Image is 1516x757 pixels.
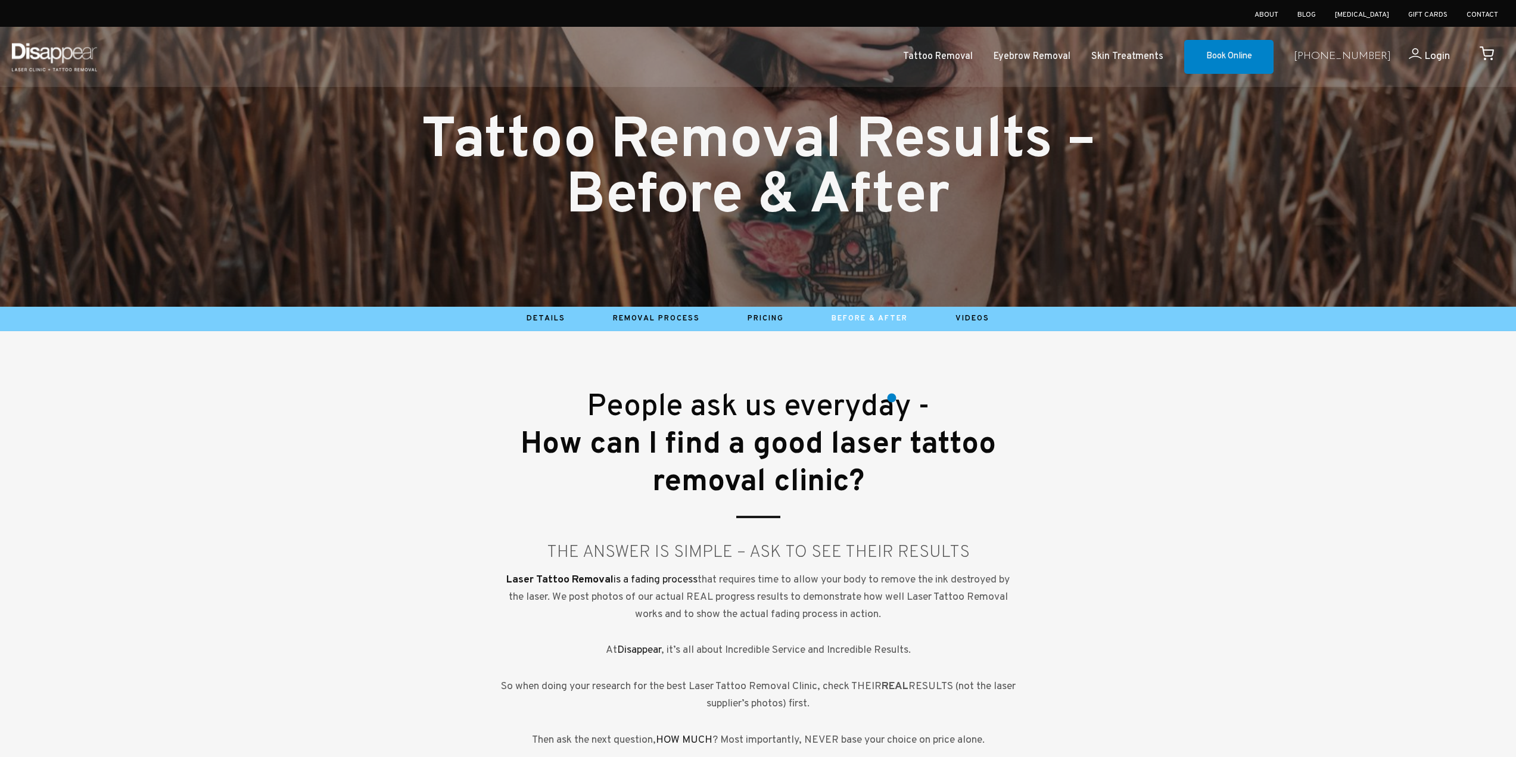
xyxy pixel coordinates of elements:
p: Then ask the next question, ? Most importantly, NEVER base your choice on price alone. [500,732,1017,749]
h1: Tattoo Removal Results – Before & After [351,114,1166,225]
a: Contact [1467,10,1498,20]
a: Login [1391,48,1450,66]
a: Tattoo Removal [903,48,973,66]
a: [PHONE_NUMBER] [1294,48,1391,66]
p: that requires time to allow your body to remove the ink destroyed by the laser. We post photos of... [500,572,1017,623]
a: HOW MUCH [656,733,712,747]
a: Removal Process [613,314,700,323]
span: How can I find a good laser tattoo removal clinic? [521,426,996,501]
small: THE ANSWER IS SIMPLE – ASK TO SEE THEIR RESULTS [547,541,970,563]
strong: REAL [882,680,908,693]
img: Disappear - Laser Clinic and Tattoo Removal Services in Sydney, Australia [9,36,99,78]
p: So when doing your research for the best Laser Tattoo Removal Clinic, check THEIR RESULTS (not th... [500,678,1017,713]
a: Blog [1297,10,1316,20]
a: Videos [955,314,989,323]
a: Skin Treatments [1091,48,1163,66]
a: Gift Cards [1408,10,1447,20]
a: Details [527,314,565,323]
a: About [1254,10,1278,20]
small: People ask us everyday - [587,388,930,426]
span: Login [1424,49,1450,63]
a: Laser Tattoo Removalis a fading process [506,573,698,587]
a: Book Online [1184,40,1274,74]
a: Eyebrow Removal [994,48,1070,66]
a: Before & After [832,314,908,323]
a: Pricing [748,314,784,323]
a: Disappear [617,643,661,657]
p: At , it’s all about Incredible Service and Incredible Results. [500,642,1017,659]
strong: Laser Tattoo Removal [506,573,614,587]
a: [MEDICAL_DATA] [1335,10,1389,20]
